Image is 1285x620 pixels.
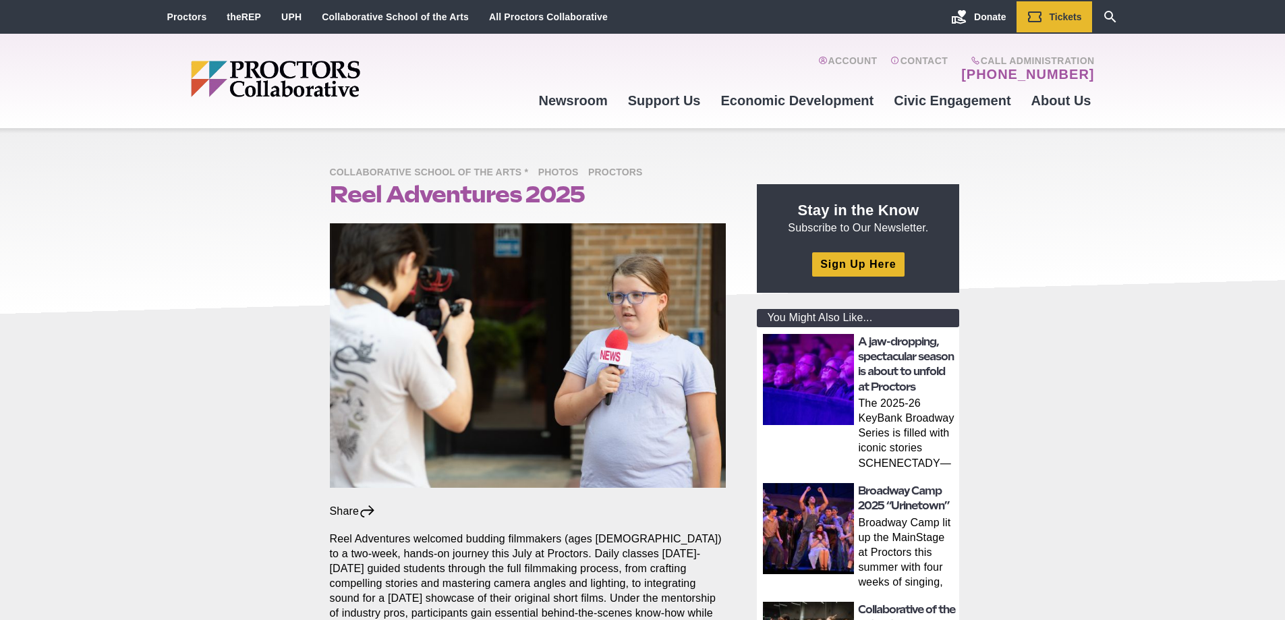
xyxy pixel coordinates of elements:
[711,82,884,119] a: Economic Development
[167,11,207,22] a: Proctors
[812,252,904,276] a: Sign Up Here
[858,484,949,512] a: Broadway Camp 2025 “Urinetown”
[757,309,959,327] div: You Might Also Like...
[330,181,726,207] h1: Reel Adventures 2025
[528,82,617,119] a: Newsroom
[763,334,854,425] img: thumbnail: A jaw-dropping, spectacular season is about to unfold at Proctors
[941,1,1016,32] a: Donate
[588,165,649,181] span: Proctors
[191,61,464,97] img: Proctors logo
[1021,82,1102,119] a: About Us
[858,515,955,592] p: Broadway Camp lit up the MainStage at Proctors this summer with four weeks of singing, dancing, a...
[322,11,469,22] a: Collaborative School of the Arts
[538,166,586,177] a: Photos
[858,335,954,393] a: A jaw-dropping, spectacular season is about to unfold at Proctors
[1017,1,1092,32] a: Tickets
[773,200,943,235] p: Subscribe to Our Newsletter.
[618,82,711,119] a: Support Us
[330,166,536,177] a: Collaborative School of the Arts *
[974,11,1006,22] span: Donate
[763,483,854,574] img: thumbnail: Broadway Camp 2025 “Urinetown”
[1050,11,1082,22] span: Tickets
[330,165,536,181] span: Collaborative School of the Arts *
[538,165,586,181] span: Photos
[1092,1,1129,32] a: Search
[588,166,649,177] a: Proctors
[884,82,1021,119] a: Civic Engagement
[957,55,1094,66] span: Call Administration
[330,504,376,519] div: Share
[890,55,948,82] a: Contact
[858,396,955,473] p: The 2025-26 KeyBank Broadway Series is filled with iconic stories SCHENECTADY—Whether you’re a de...
[489,11,608,22] a: All Proctors Collaborative
[281,11,302,22] a: UPH
[961,66,1094,82] a: [PHONE_NUMBER]
[798,202,919,219] strong: Stay in the Know
[227,11,261,22] a: theREP
[818,55,877,82] a: Account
